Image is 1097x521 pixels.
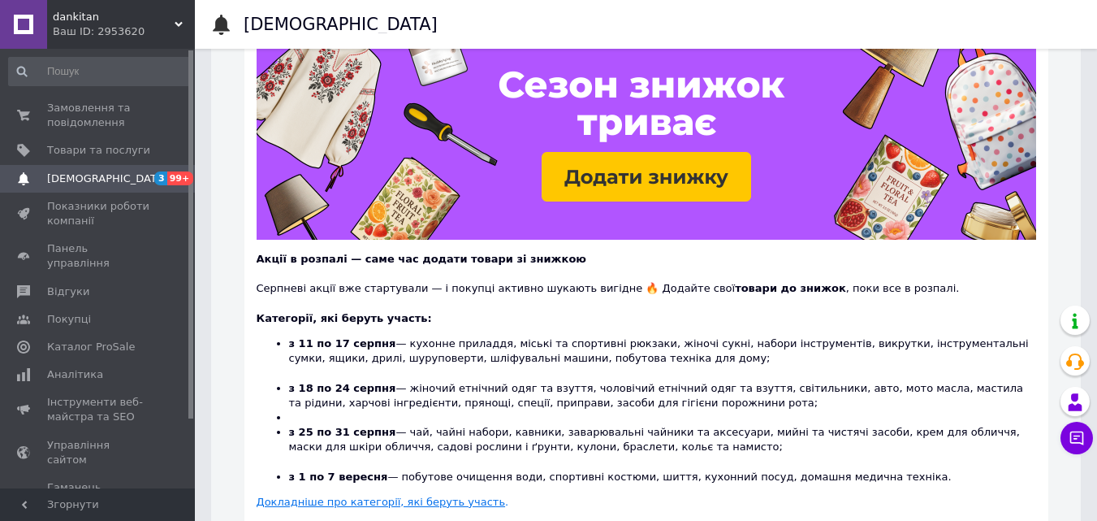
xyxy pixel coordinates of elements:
[289,470,1036,484] li: — побутове очищення води, спортивні костюми, шиття, кухонний посуд, домашня медична техніка.
[257,267,1036,296] div: Серпневі акції вже стартували — і покупці активно шукають вигідне 🔥 Додайте свої , поки все в роз...
[47,340,135,354] span: Каталог ProSale
[289,337,396,350] b: з 11 по 17 серпня
[289,336,1036,381] li: — кухонне приладдя, міські та спортивні рюкзаки, жіночі сукні, набори інструментів, викрутки, інс...
[8,57,192,86] input: Пошук
[289,425,1036,470] li: — чай, чайні набори, кавники, заварювальні чайники та аксесуари, мийні та чистячі засоби, крем дл...
[289,426,396,438] b: з 25 по 31 серпня
[244,15,438,34] h1: [DEMOGRAPHIC_DATA]
[154,171,167,185] span: 3
[289,382,396,394] b: з 18 по 24 серпня
[257,312,432,324] b: Категорії, які беруть участь:
[47,101,150,130] span: Замовлення та повідомлення
[289,471,388,483] b: з 1 по 7 вересня
[47,199,150,228] span: Показники роботи компанії
[257,496,509,508] a: Докладніше про категорії, які беруть участь.
[167,171,194,185] span: 99+
[47,367,103,382] span: Аналітика
[53,10,175,24] span: dankitan
[47,171,167,186] span: [DEMOGRAPHIC_DATA]
[47,143,150,158] span: Товари та послуги
[735,282,846,294] b: товари до знижок
[1060,422,1093,454] button: Чат з покупцем
[47,438,150,467] span: Управління сайтом
[257,496,506,508] u: Докладніше про категорії, які беруть участь
[257,253,586,265] b: Акції в розпалі — саме час додати товари зі знижкою
[47,395,150,424] span: Інструменти веб-майстра та SEO
[47,284,89,299] span: Відгуки
[289,381,1036,410] li: — жіночий етнічний одяг та взуття, чоловічий етнічний одяг та взуття, світильники, авто, мото мас...
[47,480,150,510] span: Гаманець компанії
[47,241,150,271] span: Панель управління
[47,312,91,327] span: Покупці
[53,24,195,39] div: Ваш ID: 2953620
